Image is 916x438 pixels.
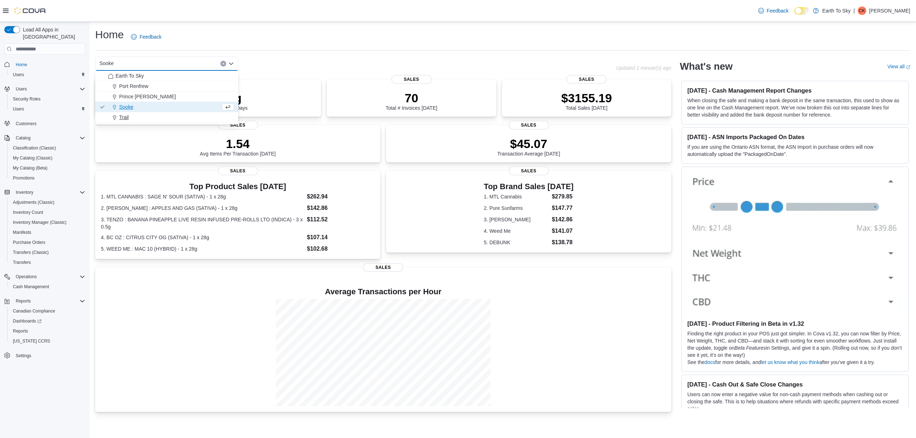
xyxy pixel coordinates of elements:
span: Canadian Compliance [13,308,55,314]
h3: [DATE] - Cash Out & Safe Close Changes [687,381,903,388]
button: My Catalog (Classic) [7,153,88,163]
a: Feedback [128,30,164,44]
span: Cash Management [13,284,49,290]
dt: 5. DEBUNK [484,239,549,246]
button: Prince [PERSON_NAME] [95,92,238,102]
h3: [DATE] - ASN Imports Packaged On Dates [687,133,903,141]
span: My Catalog (Classic) [13,155,53,161]
span: Sales [566,75,606,84]
em: Beta Features [735,345,766,351]
span: Promotions [13,175,35,181]
button: Inventory [13,188,36,197]
span: Inventory Manager (Classic) [13,220,67,225]
button: Users [13,85,30,93]
a: Feedback [755,4,791,18]
dd: $147.77 [552,204,574,212]
span: Classification (Classic) [13,145,56,151]
a: My Catalog (Beta) [10,164,50,172]
button: Inventory [1,187,88,197]
span: Reports [10,327,85,335]
a: Manifests [10,228,34,237]
h3: Top Product Sales [DATE] [101,182,375,191]
button: Reports [7,326,88,336]
button: Inventory Count [7,207,88,217]
p: Users can now enter a negative value for non-cash payment methods when cashing out or closing the... [687,391,903,412]
dd: $138.78 [552,238,574,247]
dd: $279.85 [552,192,574,201]
span: Trail [119,114,129,121]
a: Inventory Count [10,208,46,217]
span: Port Renfrew [119,83,148,90]
span: My Catalog (Beta) [10,164,85,172]
button: Security Roles [7,94,88,104]
nav: Complex example [4,56,85,379]
a: Cash Management [10,282,52,291]
p: | [853,6,855,15]
span: Users [16,86,27,92]
span: Settings [16,353,31,359]
button: Catalog [1,133,88,143]
h3: Top Brand Sales [DATE] [484,182,574,191]
button: Transfers [7,257,88,267]
span: Users [10,70,85,79]
svg: External link [906,65,910,69]
a: Canadian Compliance [10,307,58,315]
a: docs [705,359,715,365]
p: When closing the safe and making a bank deposit in the same transaction, this used to show as one... [687,97,903,118]
button: Canadian Compliance [7,306,88,316]
p: See the for more details, and after you’ve given it a try. [687,359,903,366]
span: Inventory Count [10,208,85,217]
a: Promotions [10,174,38,182]
span: Manifests [10,228,85,237]
p: [PERSON_NAME] [869,6,910,15]
dd: $107.14 [307,233,375,242]
a: Transfers (Classic) [10,248,52,257]
p: If you are using the Ontario ASN format, the ASN Import in purchase orders will now automatically... [687,143,903,158]
dt: 4. Weed Me [484,227,549,235]
span: Purchase Orders [10,238,85,247]
button: Earth To Sky [95,71,238,81]
span: Adjustments (Classic) [13,200,54,205]
a: [US_STATE] CCRS [10,337,53,345]
dd: $142.86 [307,204,375,212]
span: Home [16,62,27,68]
dt: 5. WEED ME : MAC 10 (HYBRID) - 1 x 28g [101,245,304,252]
p: 70 [386,91,437,105]
button: Close list of options [228,61,234,67]
a: Security Roles [10,95,43,103]
h3: [DATE] - Cash Management Report Changes [687,87,903,94]
span: Inventory Manager (Classic) [10,218,85,227]
button: Customers [1,118,88,129]
a: Adjustments (Classic) [10,198,57,207]
span: Security Roles [13,96,40,102]
dt: 4. BC OZ : CITRUS CITY OG (SATIVA) - 1 x 28g [101,234,304,241]
span: Manifests [13,230,31,235]
button: Clear input [220,61,226,67]
button: Transfers (Classic) [7,247,88,257]
button: Purchase Orders [7,237,88,247]
span: Customers [13,119,85,128]
h4: Average Transactions per Hour [101,287,666,296]
p: 1.54 [200,137,276,151]
span: My Catalog (Classic) [10,154,85,162]
div: Choose from the following options [95,71,238,123]
a: Dashboards [7,316,88,326]
span: Operations [13,272,85,281]
dt: 1. MTL CANNABIS : SAGE N' SOUR (SATIVA) - 1 x 28g [101,193,304,200]
span: Sales [391,75,432,84]
span: Settings [13,351,85,360]
span: Home [13,60,85,69]
span: Customers [16,121,36,127]
a: Home [13,60,30,69]
span: Catalog [16,135,30,141]
button: Promotions [7,173,88,183]
span: Cash Management [10,282,85,291]
span: Sales [218,167,258,175]
a: Classification (Classic) [10,144,59,152]
p: Finding the right product in your POS just got simpler. In Cova v1.32, you can now filter by Pric... [687,330,903,359]
h2: What's new [680,61,732,72]
dt: 3. TENZO : BANANA PINEAPPLE LIVE RESIN INFUSED PRE-ROLLS LTO (INDICA) - 3 x 0.5g [101,216,304,230]
dt: 2. [PERSON_NAME] : APPLES AND GAS (SATIVA) - 1 x 28g [101,205,304,212]
p: $45.07 [497,137,560,151]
